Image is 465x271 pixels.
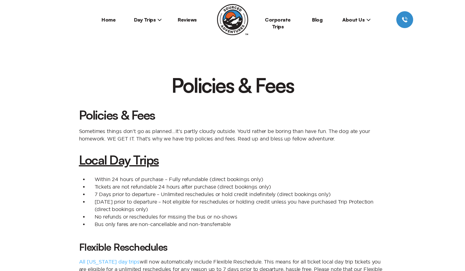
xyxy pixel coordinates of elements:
a: All [US_STATE] day trips [79,259,140,264]
span: About Us [342,17,371,23]
strong: Local Day Trips [79,152,159,168]
li: No refunds or reschedules for missing the bus or no-shows [88,213,386,220]
span: Day Trips [134,17,162,23]
li: 7 Days prior to departure – Unlimited reschedules or hold credit indefinitely (direct bookings only) [88,190,386,198]
li: Tickets are not refundable 24 hours after purchase (direct bookings only) [88,183,386,190]
li: Bus only fares are non-cancellable and non-transferrable [88,220,386,228]
a: Blog [312,17,322,23]
strong: Policies & Fees [79,107,155,123]
a: Corporate Trips [265,17,291,30]
p: Sometimes things don’t go as planned…It’s partly cloudy outside. You’d rather be boring than have... [79,127,386,142]
li: Within 24 hours of purchase – Fully refundable (direct bookings only) [88,175,386,183]
li: [DATE] prior to departure – Not eligible for reschedules or holding credit unless you have purcha... [88,198,386,213]
a: Reviews [178,17,197,23]
img: Sourced Adventures company logo [217,4,248,35]
h3: Flexible Reschedules [79,241,386,253]
h1: Policies & Fees [165,75,300,95]
a: Home [101,17,116,23]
